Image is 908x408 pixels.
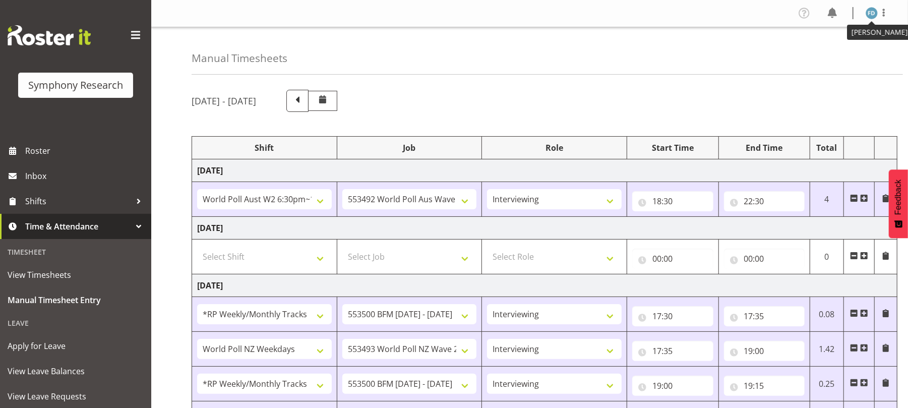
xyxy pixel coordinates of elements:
[632,142,713,154] div: Start Time
[810,367,844,401] td: 0.25
[197,142,332,154] div: Shift
[724,249,805,269] input: Click to select...
[3,242,149,262] div: Timesheet
[632,191,713,211] input: Click to select...
[866,7,878,19] img: foziah-dean1868.jpg
[632,341,713,361] input: Click to select...
[724,341,805,361] input: Click to select...
[810,240,844,274] td: 0
[28,78,123,93] div: Symphony Research
[724,191,805,211] input: Click to select...
[3,287,149,313] a: Manual Timesheet Entry
[894,180,903,215] span: Feedback
[724,376,805,396] input: Click to select...
[632,249,713,269] input: Click to select...
[810,332,844,367] td: 1.42
[3,359,149,384] a: View Leave Balances
[724,142,805,154] div: End Time
[632,376,713,396] input: Click to select...
[724,306,805,326] input: Click to select...
[815,142,838,154] div: Total
[632,306,713,326] input: Click to select...
[192,217,897,240] td: [DATE]
[192,159,897,182] td: [DATE]
[487,142,622,154] div: Role
[192,95,256,106] h5: [DATE] - [DATE]
[8,389,144,404] span: View Leave Requests
[342,142,477,154] div: Job
[8,293,144,308] span: Manual Timesheet Entry
[889,169,908,238] button: Feedback - Show survey
[810,182,844,217] td: 4
[25,219,131,234] span: Time & Attendance
[25,168,146,184] span: Inbox
[192,52,287,64] h4: Manual Timesheets
[810,297,844,332] td: 0.08
[8,25,91,45] img: Rosterit website logo
[8,267,144,282] span: View Timesheets
[3,333,149,359] a: Apply for Leave
[25,194,131,209] span: Shifts
[192,274,897,297] td: [DATE]
[25,143,146,158] span: Roster
[3,262,149,287] a: View Timesheets
[8,338,144,354] span: Apply for Leave
[8,364,144,379] span: View Leave Balances
[3,313,149,333] div: Leave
